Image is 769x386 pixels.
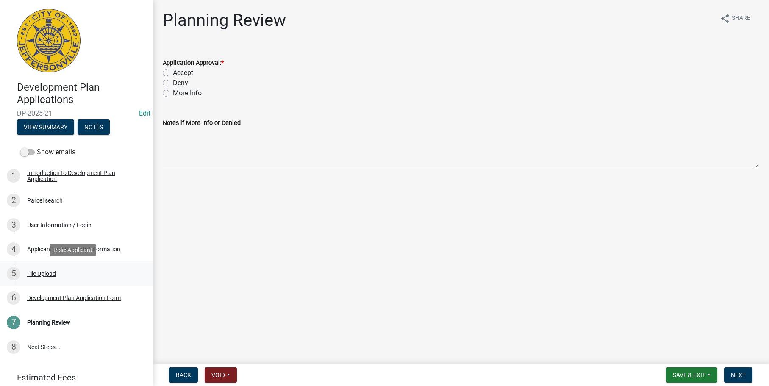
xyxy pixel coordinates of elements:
button: Notes [78,119,110,135]
div: 4 [7,242,20,256]
div: Role: Applicant [50,244,96,256]
img: City of Jeffersonville, Indiana [17,9,81,72]
label: Notes if More Info or Denied [163,120,241,126]
label: Show emails [20,147,75,157]
a: Edit [139,109,150,117]
wm-modal-confirm: Edit Application Number [139,109,150,117]
span: Back [176,372,191,378]
div: 6 [7,291,20,305]
label: Deny [173,78,188,88]
div: 3 [7,218,20,232]
span: Void [211,372,225,378]
div: Applicant and Property Information [27,246,120,252]
div: 7 [7,316,20,329]
i: share [720,14,730,24]
div: 2 [7,194,20,207]
label: Application Approval: [163,60,224,66]
button: Back [169,367,198,383]
label: Accept [173,68,193,78]
label: More Info [173,88,202,98]
h1: Planning Review [163,10,286,31]
div: Planning Review [27,319,70,325]
button: View Summary [17,119,74,135]
div: Parcel search [27,197,63,203]
div: User Information / Login [27,222,92,228]
button: Save & Exit [666,367,717,383]
div: 5 [7,267,20,280]
button: Void [205,367,237,383]
button: shareShare [713,10,757,27]
span: Next [731,372,746,378]
div: 8 [7,340,20,354]
div: Development Plan Application Form [27,295,121,301]
div: 1 [7,169,20,183]
h4: Development Plan Applications [17,81,146,106]
span: Share [732,14,750,24]
span: DP-2025-21 [17,109,136,117]
wm-modal-confirm: Notes [78,124,110,131]
div: File Upload [27,271,56,277]
a: Estimated Fees [7,369,139,386]
button: Next [724,367,752,383]
div: Introduction to Development Plan Application [27,170,139,182]
wm-modal-confirm: Summary [17,124,74,131]
span: Save & Exit [673,372,705,378]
